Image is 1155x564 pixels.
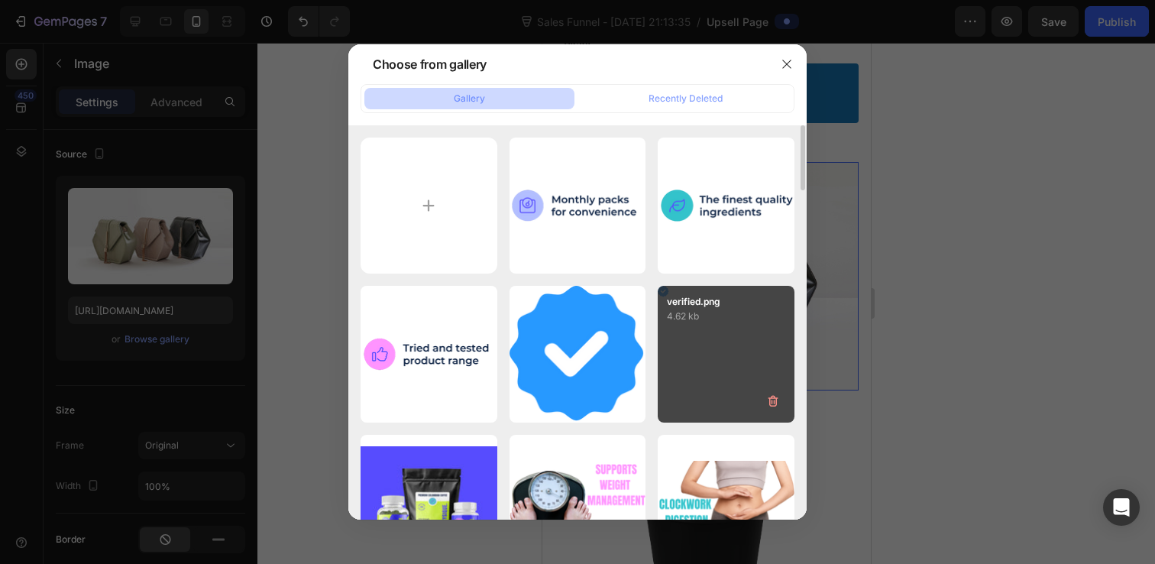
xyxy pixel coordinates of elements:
button: Gallery [364,88,574,109]
img: image [510,286,646,423]
img: image [361,446,497,560]
img: image [361,337,497,371]
img: image [510,461,646,545]
img: image [510,189,646,223]
div: Image [31,99,64,111]
p: verified.png [667,295,785,309]
button: Take the deal [12,21,316,81]
img: image [658,189,794,223]
p: 4.62 kb [667,309,785,324]
div: Choose from gallery [373,55,487,73]
div: Recently Deleted [649,92,723,105]
img: image [658,461,794,545]
button: Decline offer [12,91,316,119]
bdo: Decline offer [130,97,199,113]
div: Open Intercom Messenger [1103,489,1140,526]
button: Recently Deleted [581,88,791,109]
div: Gallery [454,92,485,105]
bdo: Take the deal [128,43,200,59]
